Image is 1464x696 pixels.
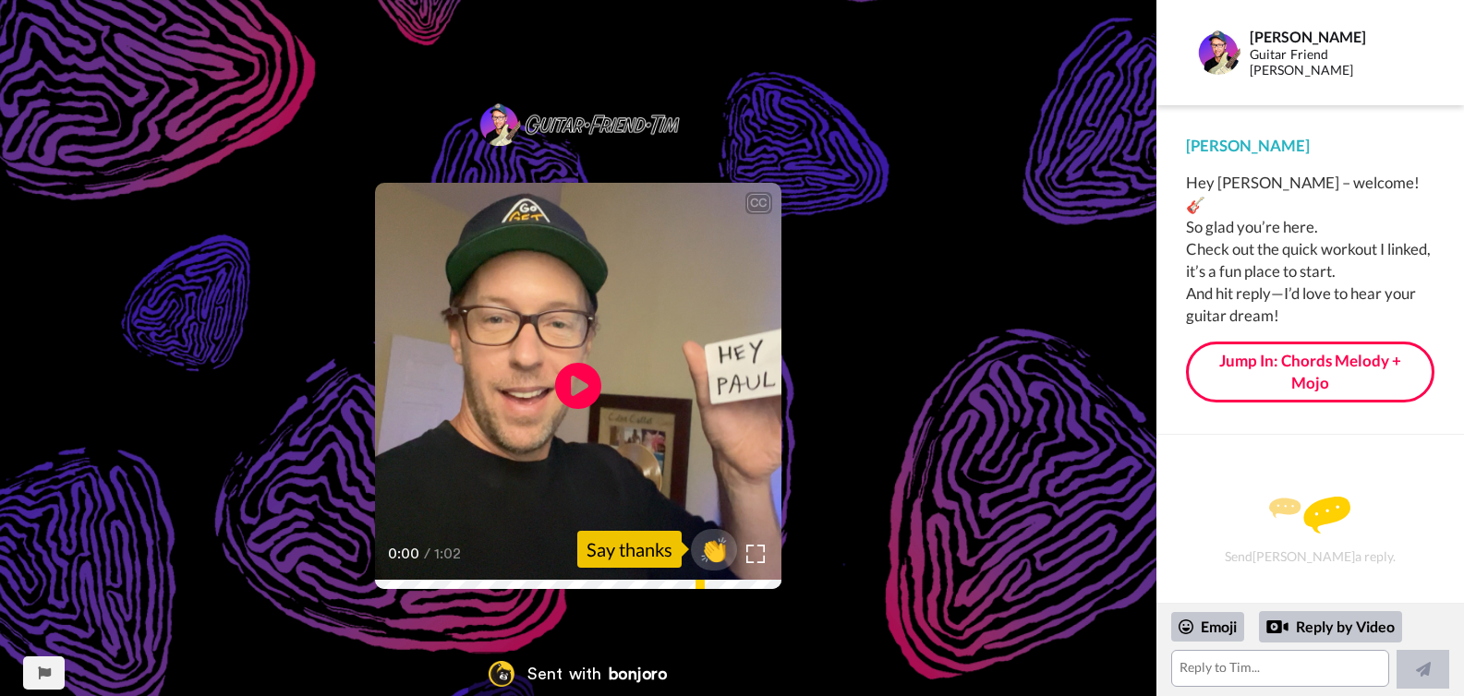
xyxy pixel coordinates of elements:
[609,666,668,682] div: bonjoro
[1266,616,1289,638] div: Reply by Video
[388,543,420,565] span: 0:00
[1250,47,1434,78] div: Guitar Friend [PERSON_NAME]
[577,531,682,568] div: Say thanks
[527,666,601,682] div: Sent with
[1196,30,1240,75] img: Profile Image
[468,652,688,696] a: Bonjoro LogoSent withbonjoro
[746,545,765,563] img: Full screen
[1186,135,1434,157] div: [PERSON_NAME]
[1259,611,1402,642] div: Reply by Video
[1171,612,1244,642] div: Emoji
[489,661,514,687] img: Bonjoro Logo
[1186,342,1434,403] a: Jump In: Chords Melody + Mojo
[747,194,770,212] div: CC
[477,102,680,146] img: 4168c7b9-a503-4c5a-8793-033c06aa830e
[1186,172,1434,327] div: Hey [PERSON_NAME] – welcome! 🎸 So glad you’re here. Check out the quick workout I linked, it’s a ...
[1250,28,1434,45] div: [PERSON_NAME]
[1269,497,1350,534] img: message.svg
[691,534,737,564] span: 👏
[434,543,466,565] span: 1:02
[1181,467,1439,594] div: Send [PERSON_NAME] a reply.
[424,543,430,565] span: /
[691,529,737,570] button: 👏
